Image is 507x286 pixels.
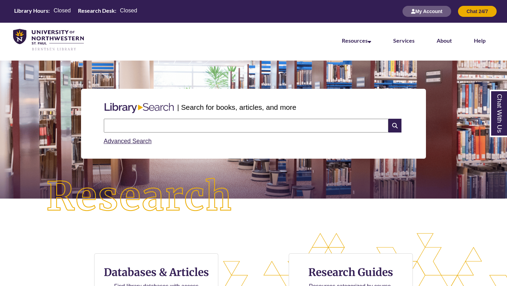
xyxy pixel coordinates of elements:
[13,29,84,51] img: UNWSP Library Logo
[101,100,177,116] img: Libary Search
[402,8,451,14] a: My Account
[393,37,415,44] a: Services
[437,37,452,44] a: About
[388,119,401,133] i: Search
[342,37,371,44] a: Resources
[11,7,140,16] a: Hours Today
[53,8,71,13] span: Closed
[75,7,117,14] th: Research Desk:
[120,8,137,13] span: Closed
[104,138,152,145] a: Advanced Search
[26,157,254,236] img: Research
[11,7,51,14] th: Library Hours:
[474,37,486,44] a: Help
[458,8,497,14] a: Chat 24/7
[100,266,212,279] h3: Databases & Articles
[177,102,296,113] p: | Search for books, articles, and more
[458,6,497,17] button: Chat 24/7
[402,6,451,17] button: My Account
[295,266,407,279] h3: Research Guides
